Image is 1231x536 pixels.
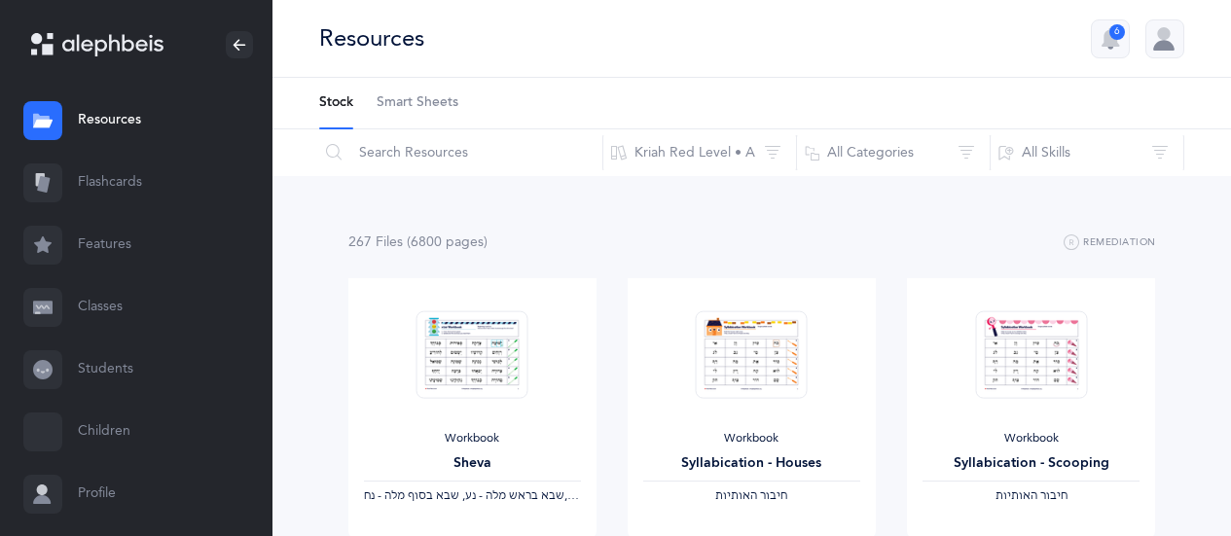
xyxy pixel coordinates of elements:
[348,234,403,250] span: 267 File
[696,310,808,399] img: Syllabication-Workbook-Level-1-EN_Red_Houses_thumbnail_1741114032.png
[715,488,787,502] span: ‫חיבור האותיות‬
[364,488,581,504] div: ‪, + 2‬
[478,234,484,250] span: s
[796,129,991,176] button: All Categories
[602,129,797,176] button: Kriah Red Level • A
[1109,24,1125,40] div: 6
[407,234,488,250] span: (6800 page )
[364,431,581,447] div: Workbook
[319,22,424,54] div: Resources
[996,488,1068,502] span: ‫חיבור האותיות‬
[364,488,564,502] span: ‫שבא בראש מלה - נע, שבא בסוף מלה - נח‬
[377,93,458,113] span: Smart Sheets
[1064,232,1156,255] button: Remediation
[975,310,1087,399] img: Syllabication-Workbook-Level-1-EN_Red_Scooping_thumbnail_1741114434.png
[643,453,860,474] div: Syllabication - Houses
[923,453,1140,474] div: Syllabication - Scooping
[364,453,581,474] div: Sheva
[1134,439,1208,513] iframe: Drift Widget Chat Controller
[318,129,603,176] input: Search Resources
[923,431,1140,447] div: Workbook
[416,310,528,399] img: Sheva-Workbook-Red_EN_thumbnail_1754012358.png
[643,431,860,447] div: Workbook
[1091,19,1130,58] button: 6
[990,129,1184,176] button: All Skills
[397,234,403,250] span: s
